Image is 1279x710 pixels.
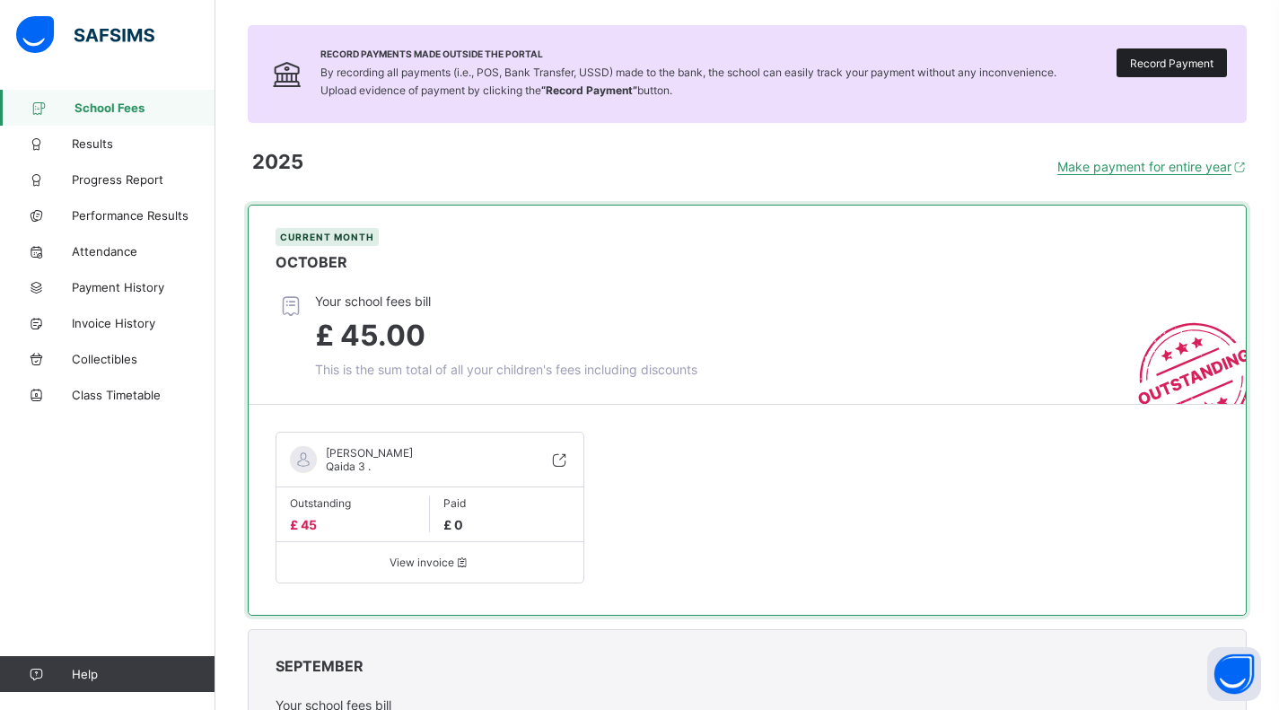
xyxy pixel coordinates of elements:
[443,496,570,510] span: Paid
[72,388,215,402] span: Class Timetable
[72,352,215,366] span: Collectibles
[290,517,317,532] span: £ 45
[72,136,215,151] span: Results
[72,667,215,681] span: Help
[252,150,303,173] span: 2025
[326,446,413,460] span: [PERSON_NAME]
[72,172,215,187] span: Progress Report
[541,83,637,97] b: “Record Payment”
[72,316,215,330] span: Invoice History
[72,244,215,259] span: Attendance
[443,517,463,532] span: £ 0
[290,556,570,569] span: View invoice
[315,294,697,309] span: Your school fees bill
[315,362,697,377] span: This is the sum total of all your children's fees including discounts
[74,101,215,115] span: School Fees
[276,253,347,271] span: OCTOBER
[320,66,1056,97] span: By recording all payments (i.e., POS, Bank Transfer, USSD) made to the bank, the school can easil...
[290,496,416,510] span: Outstanding
[326,460,371,473] span: Qaida 3 .
[72,280,215,294] span: Payment History
[320,48,1056,59] span: Record Payments Made Outside the Portal
[1057,159,1231,174] span: Make payment for entire year
[1207,647,1261,701] button: Open asap
[16,16,154,54] img: safsims
[72,208,215,223] span: Performance Results
[1130,57,1213,70] span: Record Payment
[315,318,425,353] span: £ 45.00
[276,657,364,675] span: SEPTEMBER
[280,232,374,242] span: Current Month
[1116,302,1246,404] img: outstanding-stamp.3c148f88c3ebafa6da95868fa43343a1.svg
